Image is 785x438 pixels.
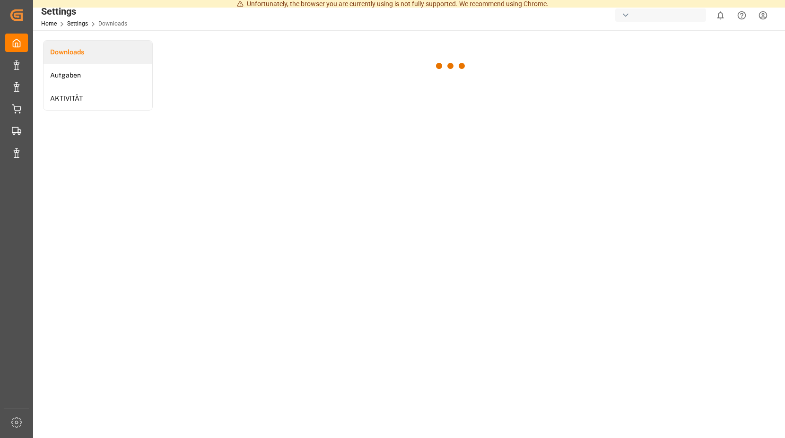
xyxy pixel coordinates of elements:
a: Home [41,20,57,27]
button: Help Center [731,5,752,26]
a: Aufgaben [44,64,152,87]
button: show 0 new notifications [710,5,731,26]
div: Settings [41,4,127,18]
a: Settings [67,20,88,27]
a: Downloads [44,41,152,64]
a: AKTIVITÄT [44,87,152,110]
